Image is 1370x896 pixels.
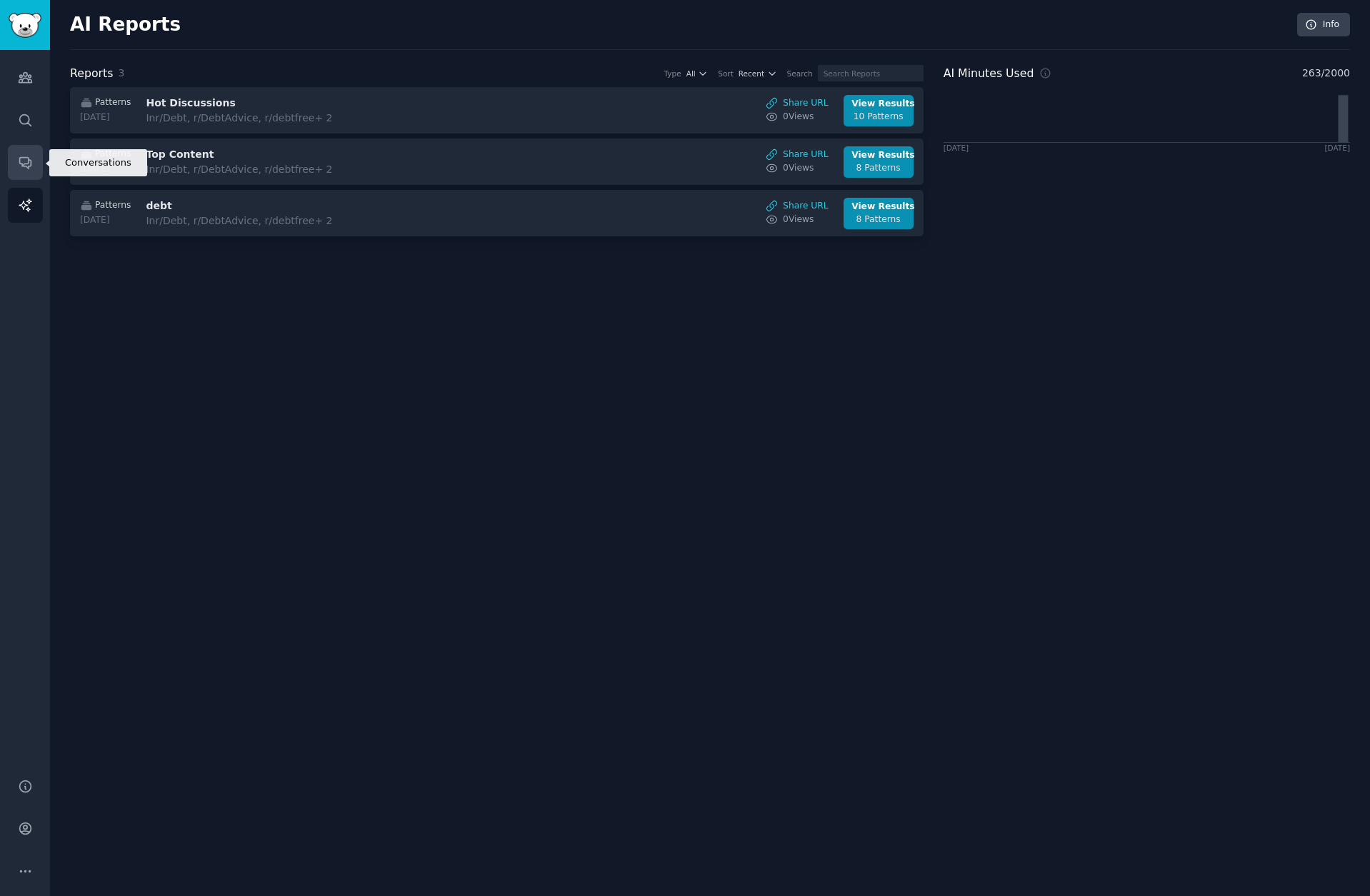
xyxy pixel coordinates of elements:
[664,69,681,79] div: Type
[1297,13,1350,37] a: Info
[118,67,124,79] span: 3
[95,199,131,212] span: Patterns
[851,201,905,213] div: View Results
[766,162,829,175] a: 0Views
[146,213,386,228] div: In r/Debt, r/DebtAdvice, r/debtfree + 2
[1324,143,1350,153] div: [DATE]
[766,213,829,226] a: 0Views
[80,163,131,176] div: [DATE]
[95,148,131,161] span: Patterns
[9,13,41,38] img: GummySearch logo
[95,96,131,109] span: Patterns
[851,162,905,175] div: 8 Patterns
[70,87,924,134] a: Patterns[DATE]Hot DiscussionsInr/Debt, r/DebtAdvice, r/debtfree+ 2Share URL0ViewsView Results10 P...
[70,190,924,236] a: Patterns[DATE]debtInr/Debt, r/DebtAdvice, r/debtfree+ 2Share URL0ViewsView Results8 Patterns
[146,111,386,126] div: In r/Debt, r/DebtAdvice, r/debtfree + 2
[851,98,905,111] div: View Results
[70,139,924,185] a: Patterns[DATE]Top ContentInr/Debt, r/DebtAdvice, r/debtfree+ 2Share URL0ViewsView Results8 Patterns
[146,198,386,213] h3: debt
[739,69,777,79] button: Recent
[146,96,386,111] h3: Hot Discussions
[766,149,829,161] a: Share URL
[1302,66,1350,81] span: 263 / 2000
[851,111,905,124] div: 10 Patterns
[70,14,181,36] h2: AI Reports
[686,69,696,79] span: All
[686,69,709,79] button: All
[80,111,131,124] div: [DATE]
[818,65,924,81] input: Search Reports
[851,149,905,162] div: View Results
[844,198,914,229] a: View Results8 Patterns
[146,147,386,162] h3: Top Content
[944,143,969,153] div: [DATE]
[844,95,914,126] a: View Results10 Patterns
[766,200,829,213] a: Share URL
[944,65,1034,83] h2: AI Minutes Used
[787,69,813,79] div: Search
[80,214,131,227] div: [DATE]
[146,162,386,177] div: In r/Debt, r/DebtAdvice, r/debtfree + 2
[739,69,764,79] span: Recent
[851,213,905,226] div: 8 Patterns
[70,65,113,83] h2: Reports
[766,97,829,110] a: Share URL
[718,69,734,79] div: Sort
[766,111,829,124] a: 0Views
[844,146,914,178] a: View Results8 Patterns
